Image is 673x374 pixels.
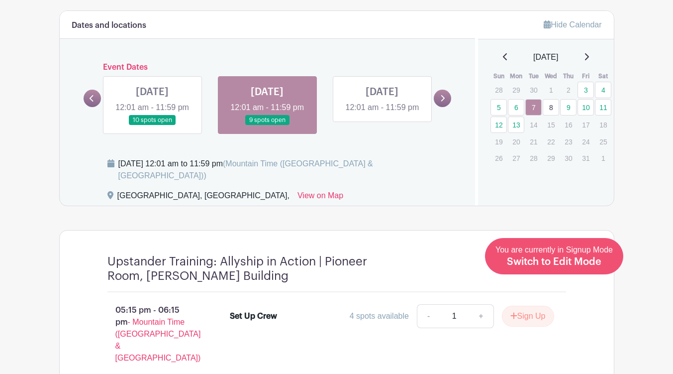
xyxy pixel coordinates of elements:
[525,99,542,116] a: 7
[544,20,601,29] a: Hide Calendar
[542,71,560,81] th: Wed
[595,99,611,116] a: 11
[577,134,594,149] p: 24
[297,190,343,206] a: View on Map
[594,71,612,81] th: Sat
[502,306,554,327] button: Sign Up
[525,134,542,149] p: 21
[508,82,524,98] p: 29
[350,310,409,322] div: 4 spots available
[525,117,542,132] p: 14
[577,71,594,81] th: Fri
[92,300,214,368] p: 05:15 pm - 06:15 pm
[417,304,440,328] a: -
[560,99,577,116] a: 9
[595,150,611,166] p: 1
[490,117,507,133] a: 12
[577,117,594,132] p: 17
[543,82,559,98] p: 1
[107,254,381,283] h4: Upstander Training: Allyship in Action | Pioneer Room, [PERSON_NAME] Building
[490,82,507,98] p: 28
[490,150,507,166] p: 26
[595,134,611,149] p: 25
[115,318,201,362] span: - Mountain Time ([GEOGRAPHIC_DATA] & [GEOGRAPHIC_DATA])
[72,21,146,30] h6: Dates and locations
[485,238,623,274] a: You are currently in Signup Mode Switch to Edit Mode
[560,117,577,132] p: 16
[469,304,493,328] a: +
[533,51,558,63] span: [DATE]
[118,159,373,180] span: (Mountain Time ([GEOGRAPHIC_DATA] & [GEOGRAPHIC_DATA]))
[525,82,542,98] p: 30
[230,310,277,322] div: Set Up Crew
[577,82,594,98] a: 3
[595,82,611,98] a: 4
[101,63,434,72] h6: Event Dates
[525,150,542,166] p: 28
[490,99,507,116] a: 5
[508,134,524,149] p: 20
[543,117,559,132] p: 15
[118,158,464,182] div: [DATE] 12:01 am to 11:59 pm
[508,150,524,166] p: 27
[595,117,611,132] p: 18
[543,150,559,166] p: 29
[560,150,577,166] p: 30
[490,134,507,149] p: 19
[543,99,559,116] a: 8
[543,134,559,149] p: 22
[577,150,594,166] p: 31
[508,99,524,116] a: 6
[508,117,524,133] a: 13
[490,71,507,81] th: Sun
[560,82,577,98] p: 2
[507,71,525,81] th: Mon
[117,190,289,206] div: [GEOGRAPHIC_DATA], [GEOGRAPHIC_DATA],
[560,134,577,149] p: 23
[507,257,601,267] span: Switch to Edit Mode
[495,246,613,266] span: You are currently in Signup Mode
[525,71,542,81] th: Tue
[577,99,594,116] a: 10
[560,71,577,81] th: Thu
